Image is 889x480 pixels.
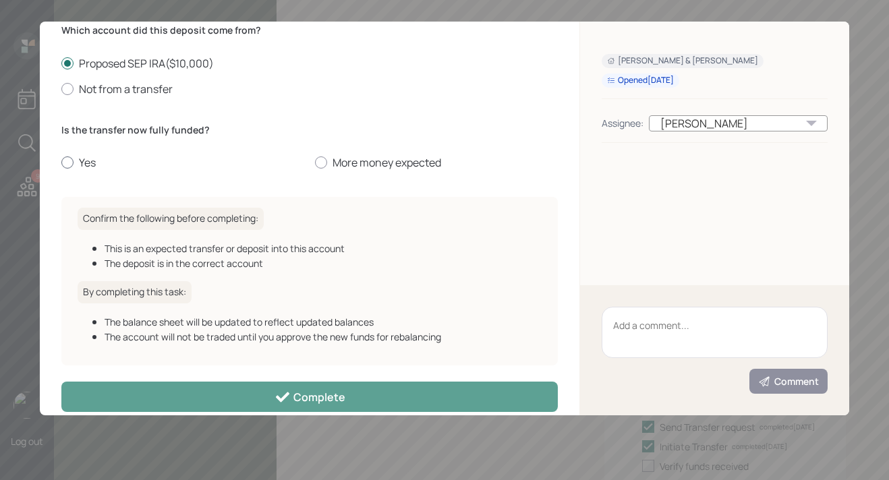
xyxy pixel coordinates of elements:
[61,382,558,412] button: Complete
[105,315,542,329] div: The balance sheet will be updated to reflect updated balances
[607,55,758,67] div: [PERSON_NAME] & [PERSON_NAME]
[649,115,828,131] div: [PERSON_NAME]
[758,375,819,388] div: Comment
[78,208,264,230] h6: Confirm the following before completing:
[602,116,643,130] div: Assignee:
[61,155,304,170] label: Yes
[78,281,192,303] h6: By completing this task:
[105,330,542,344] div: The account will not be traded until you approve the new funds for rebalancing
[105,241,542,256] div: This is an expected transfer or deposit into this account
[315,155,558,170] label: More money expected
[749,369,828,394] button: Comment
[607,75,674,86] div: Opened [DATE]
[61,123,558,137] label: Is the transfer now fully funded?
[105,256,542,270] div: The deposit is in the correct account
[61,56,558,71] label: Proposed SEP IRA ( $10,000 )
[61,82,558,96] label: Not from a transfer
[61,24,558,37] label: Which account did this deposit come from?
[275,389,345,405] div: Complete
